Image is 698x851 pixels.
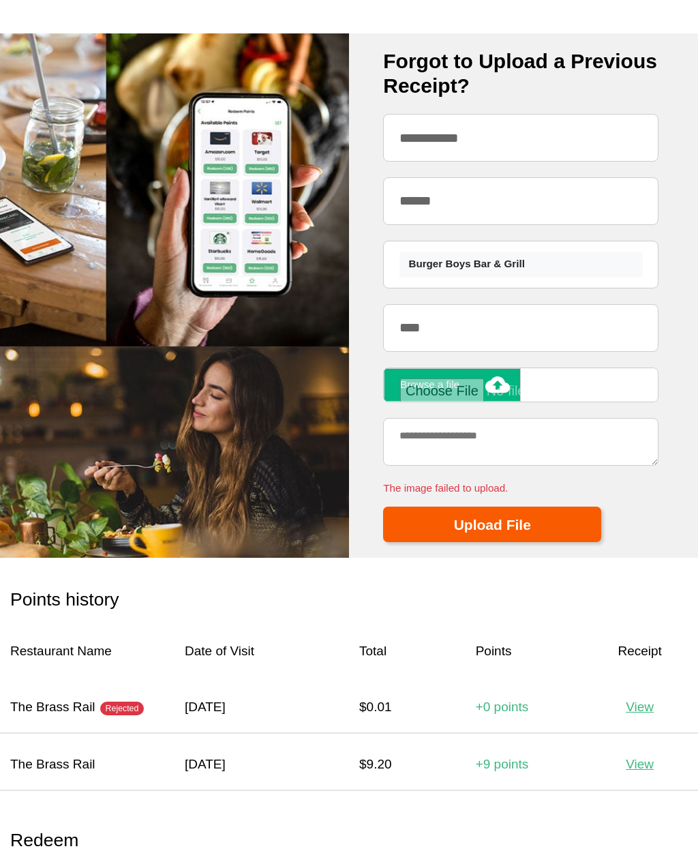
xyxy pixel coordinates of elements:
[359,755,455,775] div: $9.20
[476,698,572,717] div: +0 points
[581,755,698,775] a: View
[592,642,688,661] div: Receipt
[10,755,164,775] div: The Brass Rail
[626,757,654,771] span: View
[383,507,601,542] button: Upload File
[359,698,455,717] div: $0.01
[10,642,164,661] div: Restaurant Name
[185,698,339,717] div: [DATE]
[476,755,572,775] div: +9 points
[10,589,688,611] h2: Points history
[359,642,455,661] div: Total
[185,642,339,661] div: Date of Visit
[383,49,658,98] h6: Forgot to Upload a Previous Receipt?
[581,698,698,717] a: View
[408,256,633,272] div: Burger Boys Bar & Grill
[626,700,654,714] span: View
[10,698,164,717] div: The Brass Rail
[399,252,642,278] button: Burger Boys Bar & Grill
[476,642,572,661] div: Points
[10,830,79,850] span: Redeem
[100,702,144,715] span: Rejected
[185,755,339,775] div: [DATE]
[383,481,658,496] span: The image failed to upload.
